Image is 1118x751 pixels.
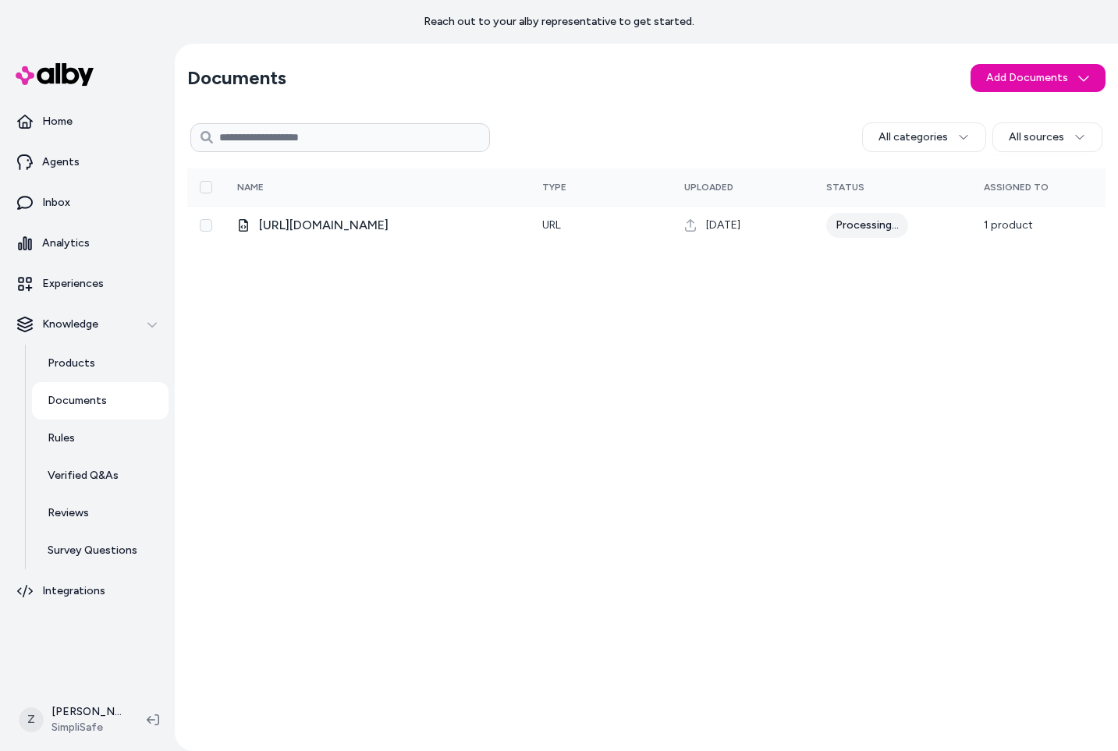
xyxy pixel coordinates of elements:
a: Rules [32,420,169,457]
span: SimpliSafe [51,720,122,735]
a: Integrations [6,572,169,610]
span: All sources [1009,129,1064,145]
p: Verified Q&As [48,468,119,484]
span: Uploaded [684,182,733,193]
div: Name [237,181,354,193]
p: Survey Questions [48,543,137,558]
button: Z[PERSON_NAME]SimpliSafe [9,695,134,745]
button: All categories [862,122,986,152]
p: Products [48,356,95,371]
span: Assigned To [984,182,1049,193]
p: Reviews [48,505,89,521]
a: Verified Q&As [32,457,169,494]
a: Survey Questions [32,532,169,569]
p: Agents [42,154,80,170]
img: alby Logo [16,63,94,86]
a: Home [6,103,169,140]
p: Analytics [42,236,90,251]
div: Processing... [826,213,908,238]
span: [DATE] [706,218,740,233]
h2: Documents [187,66,286,90]
button: Knowledge [6,306,169,343]
button: Add Documents [971,64,1106,92]
a: Documents [32,382,169,420]
span: 1 product [984,218,1033,232]
a: Agents [6,143,169,181]
p: Documents [48,393,107,409]
a: Experiences [6,265,169,303]
p: Reach out to your alby representative to get started. [424,14,694,30]
span: Type [542,182,566,193]
span: Z [19,707,44,732]
p: Rules [48,430,75,446]
p: Knowledge [42,317,98,332]
p: Integrations [42,583,105,599]
p: Experiences [42,276,104,292]
button: Select row [200,219,212,232]
span: [URL][DOMAIN_NAME] [259,216,389,235]
span: All categories [878,129,948,145]
span: URL [542,218,561,232]
a: Analytics [6,225,169,262]
p: [PERSON_NAME] [51,704,122,720]
a: Inbox [6,184,169,221]
a: Products [32,345,169,382]
a: Reviews [32,494,169,532]
button: All sources [992,122,1102,152]
p: Inbox [42,195,70,211]
button: Select all [200,181,212,193]
span: Status [826,182,864,193]
p: Home [42,114,73,129]
div: 643af2ac-c5a6-5f52-a019-a7c96fb971de.html [237,216,517,235]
